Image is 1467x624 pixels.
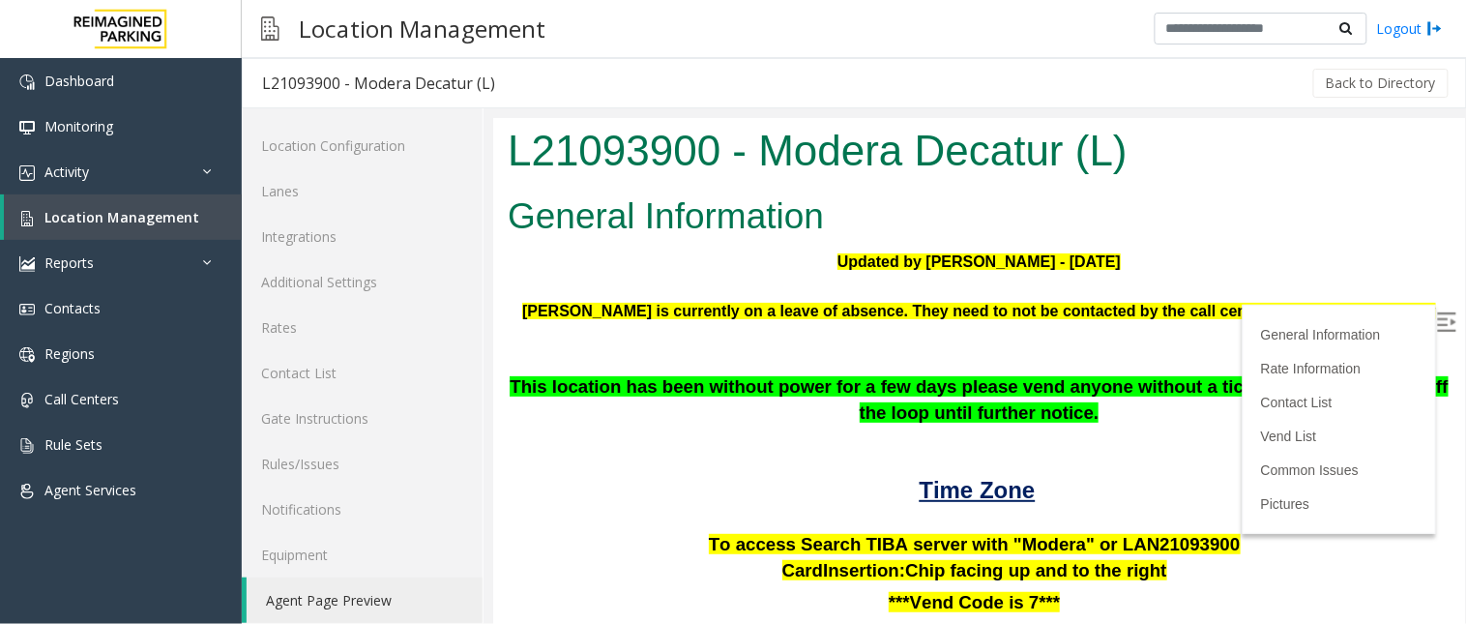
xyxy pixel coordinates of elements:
[19,120,35,135] img: 'icon'
[19,256,35,272] img: 'icon'
[44,390,119,408] span: Call Centers
[4,194,242,240] a: Location Management
[216,416,718,436] span: To access Search TIBA server with "Modera" or LAN21093
[242,350,483,396] a: Contact List
[247,578,483,623] a: Agent Page Preview
[1427,18,1443,39] img: logout
[44,72,114,90] span: Dashboard
[44,344,95,363] span: Regions
[425,370,542,383] a: Time Zone
[944,194,963,214] img: Open/Close Sidebar Menu
[768,243,868,258] a: Rate Information
[19,484,35,499] img: 'icon'
[1313,69,1449,98] button: Back to Directory
[412,442,674,462] span: Chip facing up and to the right
[1377,18,1443,39] a: Logout
[289,442,331,462] span: Card
[19,302,35,317] img: 'icon'
[44,163,89,181] span: Activity
[19,211,35,226] img: 'icon'
[19,165,35,181] img: 'icon'
[242,214,483,259] a: Integrations
[242,396,483,441] a: Gate Instructions
[44,253,94,272] span: Reports
[289,5,555,52] h3: Location Management
[768,311,824,326] a: Vend List
[768,344,866,360] a: Common Issues
[261,5,279,52] img: pageIcon
[44,435,103,454] span: Rule Sets
[768,209,888,224] a: General Information
[242,123,483,168] a: Location Configuration
[242,168,483,214] a: Lanes
[44,481,136,499] span: Agent Services
[19,393,35,408] img: 'icon'
[262,71,495,96] div: L21093900 - Modera Decatur (L)
[44,208,199,226] span: Location Management
[344,135,628,152] font: Updated by [PERSON_NAME] - [DATE]
[768,277,839,292] a: Contact List
[768,378,817,394] a: Pictures
[242,441,483,487] a: Rules/Issues
[44,117,113,135] span: Monitoring
[242,305,483,350] a: Rates
[330,442,412,462] span: Insertion:
[19,74,35,90] img: 'icon'
[242,259,483,305] a: Additional Settings
[19,347,35,363] img: 'icon'
[44,299,101,317] span: Contacts
[15,3,957,63] h1: L21093900 - Modera Decatur (L)
[19,438,35,454] img: 'icon'
[16,258,954,305] b: This location has been without power for a few days please vend anyone without a ticket or whose ...
[242,532,483,578] a: Equipment
[717,416,747,436] span: 900
[15,74,957,124] h2: General Information
[29,185,943,201] font: [PERSON_NAME] is currently on a leave of absence. They need to not be contacted by the call cente...
[425,359,542,385] span: Time Zone
[242,487,483,532] a: Notifications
